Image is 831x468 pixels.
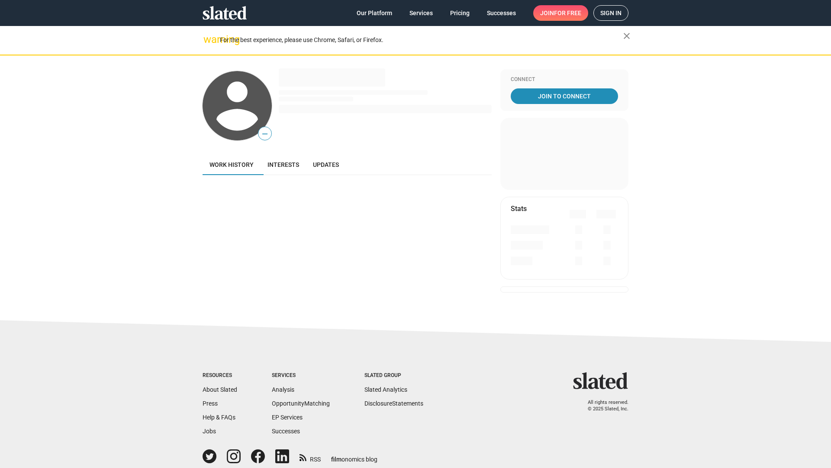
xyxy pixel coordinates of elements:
a: Press [203,400,218,407]
span: for free [554,5,581,21]
a: Successes [272,428,300,435]
span: Work history [209,161,254,168]
span: Interests [267,161,299,168]
span: Join To Connect [512,88,616,104]
span: Successes [487,5,516,21]
a: Slated Analytics [364,386,407,393]
a: Help & FAQs [203,414,235,421]
span: Pricing [450,5,470,21]
a: RSS [300,450,321,464]
a: Our Platform [350,5,399,21]
div: For the best experience, please use Chrome, Safari, or Firefox. [220,34,623,46]
a: Services [403,5,440,21]
a: Interests [261,154,306,175]
a: Analysis [272,386,294,393]
mat-card-title: Stats [511,204,527,213]
a: Joinfor free [533,5,588,21]
a: About Slated [203,386,237,393]
div: Services [272,372,330,379]
a: Successes [480,5,523,21]
mat-icon: close [622,31,632,41]
div: Slated Group [364,372,423,379]
a: Sign in [593,5,628,21]
div: Connect [511,76,618,83]
a: Pricing [443,5,477,21]
a: DisclosureStatements [364,400,423,407]
span: Services [409,5,433,21]
a: Jobs [203,428,216,435]
p: All rights reserved. © 2025 Slated, Inc. [579,400,628,412]
span: Updates [313,161,339,168]
a: EP Services [272,414,303,421]
a: Work history [203,154,261,175]
a: OpportunityMatching [272,400,330,407]
span: film [331,456,341,463]
span: Join [540,5,581,21]
span: Sign in [600,6,622,20]
span: Our Platform [357,5,392,21]
a: Updates [306,154,346,175]
a: filmonomics blog [331,448,377,464]
a: Join To Connect [511,88,618,104]
span: — [258,128,271,140]
mat-icon: warning [203,34,214,45]
div: Resources [203,372,237,379]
